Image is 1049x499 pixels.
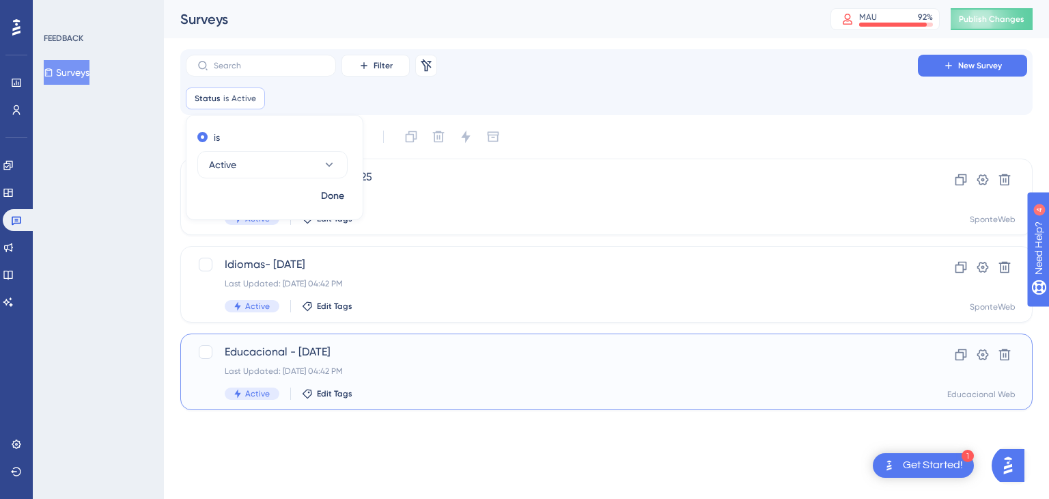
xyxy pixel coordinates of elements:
[225,344,879,360] span: Educacional - [DATE]
[195,93,221,104] span: Status
[225,169,879,185] span: Idiomas - dica da semana 25
[970,301,1016,312] div: SponteWeb
[245,301,270,312] span: Active
[302,301,352,312] button: Edit Tags
[232,93,256,104] span: Active
[341,55,410,77] button: Filter
[873,453,974,478] div: Open Get Started! checklist, remaining modules: 1
[44,33,83,44] div: FEEDBACK
[959,14,1024,25] span: Publish Changes
[225,256,879,273] span: Idiomas- [DATE]
[302,388,352,399] button: Edit Tags
[32,3,85,20] span: Need Help?
[223,93,229,104] span: is
[209,157,236,173] span: Active
[214,61,324,70] input: Search
[958,60,1002,71] span: New Survey
[317,388,352,399] span: Edit Tags
[881,457,897,474] img: launcher-image-alternative-text
[317,301,352,312] span: Edit Tags
[95,7,99,18] div: 4
[245,388,270,399] span: Active
[225,278,879,289] div: Last Updated: [DATE] 04:42 PM
[225,191,879,202] div: Last Updated: [DATE] 04:23 PM
[918,55,1027,77] button: New Survey
[197,151,348,178] button: Active
[970,214,1016,225] div: SponteWeb
[44,60,89,85] button: Surveys
[947,389,1016,400] div: Educacional Web
[180,10,796,29] div: Surveys
[214,129,220,146] label: is
[903,458,963,473] div: Get Started!
[918,12,933,23] div: 92 %
[321,188,344,204] span: Done
[962,450,974,462] div: 1
[225,366,879,377] div: Last Updated: [DATE] 04:42 PM
[313,184,352,208] button: Done
[951,8,1033,30] button: Publish Changes
[859,12,877,23] div: MAU
[374,60,393,71] span: Filter
[992,445,1033,486] iframe: UserGuiding AI Assistant Launcher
